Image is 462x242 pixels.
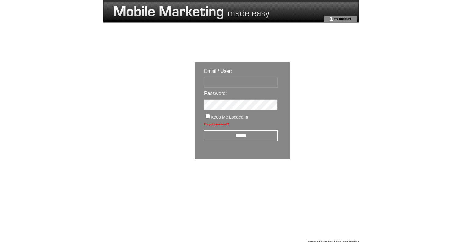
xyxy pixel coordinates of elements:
[204,123,229,126] a: Forgot password?
[211,115,248,119] span: Keep Me Logged In
[307,174,338,182] img: transparent.png
[334,16,351,20] a: my account
[204,69,232,74] span: Email / User:
[329,16,334,21] img: account_icon.gif
[204,91,227,96] span: Password:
